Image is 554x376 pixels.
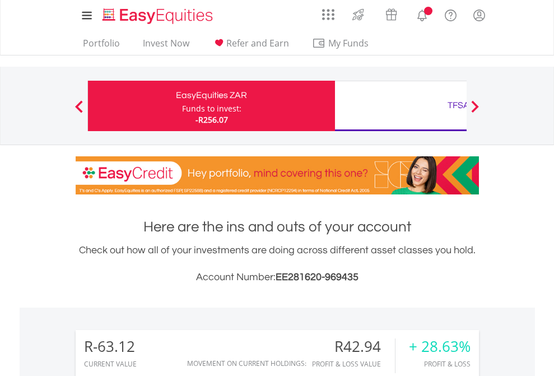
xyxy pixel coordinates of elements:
div: EasyEquities ZAR [95,87,328,103]
div: Check out how all of your investments are doing across different asset classes you hold. [76,243,479,285]
a: Invest Now [138,38,194,55]
span: My Funds [312,36,385,50]
a: Portfolio [78,38,124,55]
a: Vouchers [375,3,408,24]
span: -R256.07 [195,114,228,125]
div: R42.94 [312,338,395,355]
img: vouchers-v2.svg [382,6,401,24]
a: Notifications [408,3,436,25]
button: Next [464,106,486,117]
div: Profit & Loss [409,360,471,368]
a: AppsGrid [315,3,342,21]
div: Movement on Current Holdings: [187,360,306,367]
img: EasyCredit Promotion Banner [76,156,479,194]
div: R-63.12 [84,338,137,355]
span: EE281620-969435 [276,272,359,282]
a: FAQ's and Support [436,3,465,25]
h1: Here are the ins and outs of your account [76,217,479,237]
img: grid-menu-icon.svg [322,8,334,21]
a: My Profile [465,3,494,27]
div: CURRENT VALUE [84,360,137,368]
a: Home page [98,3,217,25]
h3: Account Number: [76,270,479,285]
span: Refer and Earn [226,37,289,49]
div: + 28.63% [409,338,471,355]
button: Previous [68,106,90,117]
div: Funds to invest: [182,103,241,114]
img: thrive-v2.svg [349,6,367,24]
img: EasyEquities_Logo.png [100,7,217,25]
a: Refer and Earn [208,38,294,55]
div: Profit & Loss Value [312,360,395,368]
